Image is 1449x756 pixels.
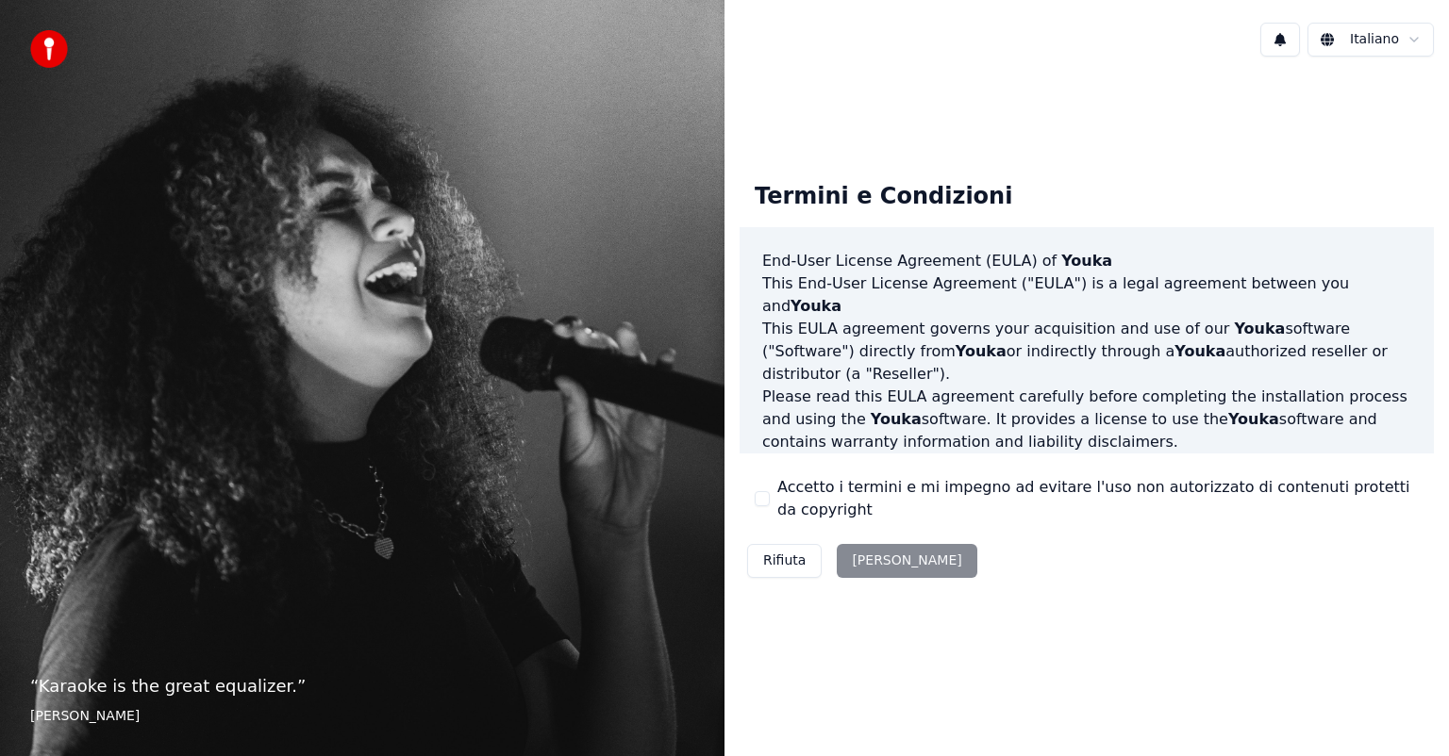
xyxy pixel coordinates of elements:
[762,272,1411,318] p: This End-User License Agreement ("EULA") is a legal agreement between you and
[740,167,1027,227] div: Termini e Condizioni
[762,250,1411,272] h3: End-User License Agreement (EULA) of
[1061,252,1112,270] span: Youka
[777,476,1419,521] label: Accetto i termini e mi impegno ad evitare l'uso non autorizzato di contenuti protetti da copyright
[791,297,841,315] span: Youka
[762,318,1411,386] p: This EULA agreement governs your acquisition and use of our software ("Software") directly from o...
[747,544,822,578] button: Rifiuta
[30,707,694,726] footer: [PERSON_NAME]
[30,673,694,699] p: “ Karaoke is the great equalizer. ”
[30,30,68,68] img: youka
[1228,410,1279,428] span: Youka
[1234,320,1285,337] span: Youka
[1174,342,1225,360] span: Youka
[871,410,922,428] span: Youka
[762,386,1411,453] p: Please read this EULA agreement carefully before completing the installation process and using th...
[956,342,1007,360] span: Youka
[762,453,1411,544] p: If you register for a free trial of the software, this EULA agreement will also govern that trial...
